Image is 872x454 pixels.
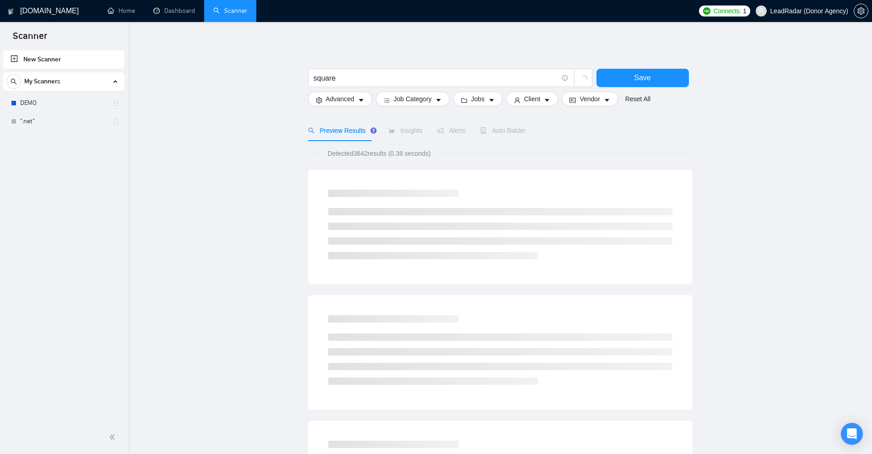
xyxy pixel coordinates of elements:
[389,127,422,134] span: Insights
[506,92,558,106] button: userClientcaret-down
[634,72,650,83] span: Save
[5,29,54,49] span: Scanner
[453,92,503,106] button: folderJobscaret-down
[113,99,120,107] span: holder
[758,8,764,14] span: user
[437,127,466,134] span: Alerts
[316,97,322,104] span: setting
[480,127,525,134] span: Auto Bidder
[308,127,314,134] span: search
[562,92,617,106] button: idcardVendorcaret-down
[480,127,487,134] span: robot
[113,118,120,125] span: holder
[854,4,868,18] button: setting
[604,97,610,104] span: caret-down
[321,148,437,159] span: Detected 3642 results (0.38 seconds)
[308,92,372,106] button: settingAdvancedcaret-down
[20,94,107,112] a: DEMO
[8,4,14,19] img: logo
[488,97,495,104] span: caret-down
[108,7,135,15] a: homeHome
[6,74,21,89] button: search
[376,92,450,106] button: barsJob Categorycaret-down
[743,6,747,16] span: 1
[562,75,568,81] span: info-circle
[389,127,395,134] span: area-chart
[569,97,576,104] span: idcard
[109,432,118,442] span: double-left
[514,97,520,104] span: user
[625,94,650,104] a: Reset All
[11,50,117,69] a: New Scanner
[213,7,247,15] a: searchScanner
[461,97,467,104] span: folder
[435,97,442,104] span: caret-down
[3,72,125,131] li: My Scanners
[703,7,710,15] img: upwork-logo.png
[153,7,195,15] a: dashboardDashboard
[308,127,374,134] span: Preview Results
[437,127,444,134] span: notification
[24,72,60,91] span: My Scanners
[20,112,107,131] a: ".net"
[854,7,868,15] a: setting
[854,7,868,15] span: setting
[369,126,378,135] div: Tooltip anchor
[384,97,390,104] span: bars
[714,6,741,16] span: Connects:
[3,50,125,69] li: New Scanner
[471,94,485,104] span: Jobs
[579,75,587,83] span: loading
[544,97,550,104] span: caret-down
[524,94,541,104] span: Client
[326,94,354,104] span: Advanced
[358,97,364,104] span: caret-down
[394,94,432,104] span: Job Category
[596,69,689,87] button: Save
[314,72,558,84] input: Search Freelance Jobs...
[580,94,600,104] span: Vendor
[841,423,863,445] div: Open Intercom Messenger
[7,78,21,85] span: search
